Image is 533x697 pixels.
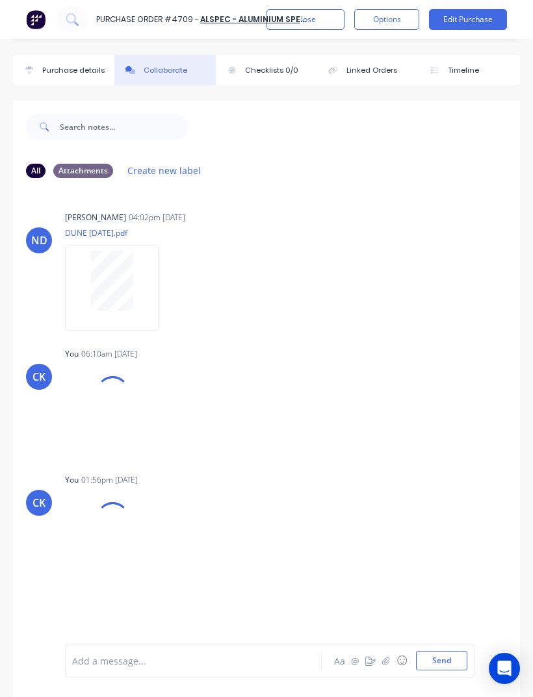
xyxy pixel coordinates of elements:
button: Timeline [419,55,520,85]
input: Search notes... [60,114,188,140]
div: CK [32,369,45,385]
div: Attachments [53,164,113,178]
div: You [65,474,79,486]
button: Close [266,9,344,30]
div: Linked Orders [346,65,397,76]
div: Collaborate [144,65,187,76]
button: Checklists 0/0 [216,55,317,85]
img: Factory [26,10,45,29]
div: [PERSON_NAME] [65,212,126,223]
div: 04:02pm [DATE] [129,212,185,223]
div: You [65,348,79,360]
button: ☺ [394,653,409,668]
div: Purchase Order #4709 - [96,14,199,25]
button: @ [347,653,363,668]
button: Linked Orders [317,55,419,85]
button: Purchase details [13,55,114,85]
p: DUNE [DATE].pdf [65,227,172,238]
button: Collaborate [114,55,216,85]
div: 06:10am [DATE] [81,348,137,360]
button: Edit Purchase [429,9,507,30]
div: ND [31,233,47,248]
div: Purchase details [42,65,105,76]
button: Options [354,9,419,30]
button: Send [416,651,467,670]
button: Create new label [121,162,208,179]
div: 01:56pm [DATE] [81,474,138,486]
div: Checklists 0/0 [245,65,298,76]
div: CK [32,495,45,511]
a: Alspec - Aluminium Specialties Group Pty Ltd [200,14,401,25]
div: Timeline [448,65,479,76]
div: Open Intercom Messenger [489,653,520,684]
button: Aa [331,653,347,668]
div: All [26,164,45,178]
